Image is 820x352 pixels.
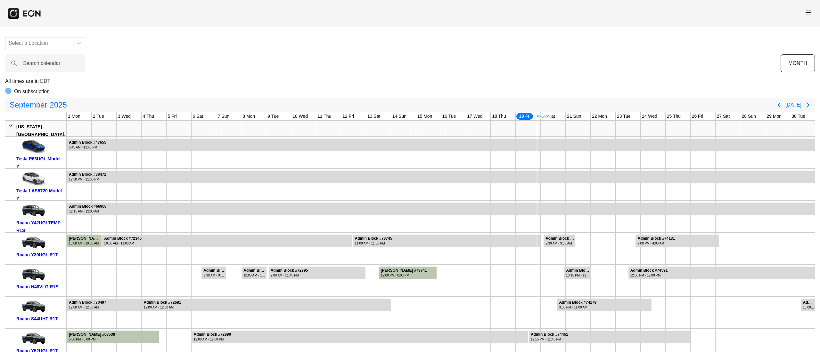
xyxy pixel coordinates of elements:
button: Next page [801,99,814,111]
div: 28 Sun [740,112,757,120]
div: 2:00 AM - 11:45 PM [271,273,308,278]
div: Rented for 30 days by Admin Block Current status is rental [67,201,815,215]
div: Rented for 16 days by Gabriele Turchi Current status is completed [67,329,159,343]
div: Admin Block #38471 [69,172,106,177]
div: Admin Block #72795 [271,268,308,273]
div: 14 Sun [391,112,408,120]
img: car [16,171,48,187]
div: 7 Sun [216,112,231,120]
div: 5 Fri [167,112,178,120]
div: 12:00 PM - 12:00 PM [630,273,668,278]
div: Admin Block #72890 [194,332,231,337]
div: Admin Block #72681 [144,300,181,305]
div: 10:00 AM - 11:00 AM [104,241,142,246]
div: Rented for 7 days by Admin Block Current status is rental [529,329,690,343]
div: 2 Tue [92,112,105,120]
div: [PERSON_NAME] #71660 [69,236,101,241]
div: 26 Fri [691,112,705,120]
div: Rented for 5 days by Nazmul Hoq Current status is completed [67,233,102,247]
div: 12:15 AM - 12:00 AM [69,209,107,214]
div: 3:30 PM - 11:00 AM [559,305,596,310]
div: Admin Block #70497 [69,300,106,305]
div: 30 Tue [790,112,807,120]
div: Rented for 2 days by Admin Block Current status is rental [241,265,267,279]
img: car [16,203,48,219]
div: Admin Block #70137 [243,268,266,273]
button: [DATE] [785,99,801,111]
div: Admin Block #73745 [355,236,392,241]
div: Admin Block #73502 [803,300,814,305]
div: [US_STATE][GEOGRAPHIC_DATA], [GEOGRAPHIC_DATA] [16,123,65,146]
div: Rented for 1 days by Admin Block Current status is rental [201,265,226,279]
div: Rented for 10 days by Admin Block Current status is rental [142,297,391,311]
div: 22 Mon [591,112,608,120]
div: [PERSON_NAME] #68538 [69,332,115,337]
div: Rented for 4 days by Admin Block Current status is rental [557,297,652,311]
p: On subscription [14,88,50,95]
button: September2025 [6,99,71,111]
div: 12:15 PM - 11:45 PM [531,337,568,342]
div: Admin Block #66908 [69,204,107,209]
div: 12:00 AM - 12:00 AM [69,305,106,310]
div: Rented for 2 days by Admin Block Current status is rental [564,265,591,279]
div: Admin Block #74180 [545,236,575,241]
span: 2025 [48,99,68,111]
div: 24 Wed [641,112,659,120]
div: Rented for 119 days by Admin Block Current status is rental [628,265,815,279]
div: 4 Thu [142,112,156,120]
div: 18 Thu [491,112,507,120]
div: Admin Block #74462 [566,268,590,273]
div: 25 Thu [666,112,682,120]
div: Rented for 702 days by Admin Block Current status is rental [67,137,815,151]
div: Admin Block #47655 [69,140,106,145]
div: Rented for 4 days by Admin Block Current status is rental [635,233,719,247]
div: 27 Sat [716,112,731,120]
button: Previous page [773,99,785,111]
img: car [16,235,48,251]
div: Rented for 4 days by Admin Block Current status is rental [268,265,366,279]
div: Rivian Y39UGL R1T [16,251,64,259]
div: 12:00 PM - 8:00 PM [381,273,427,278]
div: Rented for 14 days by Admin Block Current status is rental [192,329,529,343]
span: September [8,99,48,111]
div: 23 Tue [616,112,632,120]
div: 10:15 PM - 12:30 AM [566,273,590,278]
div: Rented for 8 days by Admin Block Current status is rental [353,233,540,247]
div: 19 Fri [516,112,534,120]
img: car [16,139,48,155]
div: Rented for 3 days by Abdulrahman Alkhaja Current status is completed [379,265,437,279]
div: 5:00 PM - 5:00 PM [69,337,115,342]
div: Tesla R63UGL Model Y [16,155,64,170]
label: Search calendar [23,60,61,67]
div: Rented for 3 days by Admin Block Current status is rental [801,297,815,311]
div: 12:00 AM - 12:00 AM [144,305,181,310]
div: 13 Sat [366,112,381,120]
div: Rivian Y42UGLTEMP R1S [16,219,64,234]
div: Tesla LAS5720 Model Y [16,187,64,202]
div: Admin Block #74179 [559,300,596,305]
div: 11 Thu [316,112,332,120]
div: Rivian S44UHT R1T [16,315,64,323]
div: 10:00 AM - 4:30 PM [803,305,814,310]
div: Admin Block #71726 [203,268,225,273]
div: Rented for 466 days by Admin Block Current status is rental [67,169,815,183]
div: 11:00 AM - 11:30 PM [355,241,392,246]
div: Admin Block #74461 [531,332,568,337]
div: 1 Mon [67,112,82,120]
div: 9:30 AM - 9:30 AM [203,273,225,278]
span: menu [805,9,812,16]
div: Rented for 16 days by Admin Block Current status is rental [67,297,142,311]
div: 10:00 AM - 10:00 AM [69,241,101,246]
div: 17 Wed [466,112,484,120]
div: Rented for 11 days by Admin Block Current status is rental [102,233,352,247]
div: 10 Wed [291,112,309,120]
div: Rented for 2 days by Admin Block Current status is rental [543,233,576,247]
div: 20 Sat [541,112,556,120]
div: 9 Tue [266,112,280,120]
div: 5:45 AM - 11:45 PM [69,145,106,150]
div: 6 Sat [192,112,205,120]
div: 7:00 PM - 4:00 AM [637,241,675,246]
div: 12:30 PM - 11:00 PM [69,177,106,182]
div: [PERSON_NAME] #73741 [381,268,427,273]
div: 8 Mon [241,112,256,120]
